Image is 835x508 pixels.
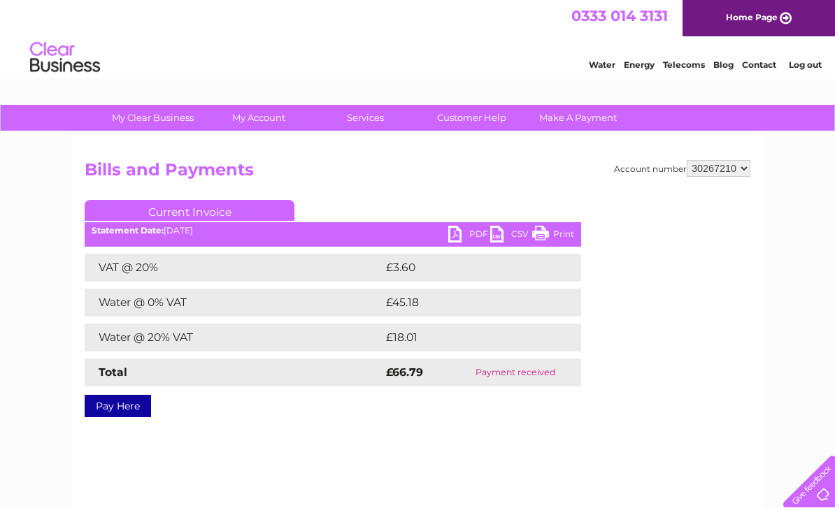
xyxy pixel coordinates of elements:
a: My Account [201,105,317,131]
a: My Clear Business [95,105,210,131]
td: Water @ 0% VAT [85,289,383,317]
a: Contact [742,59,776,70]
b: Statement Date: [92,225,164,235]
a: 0333 014 3131 [571,7,668,24]
a: Energy [624,59,655,70]
strong: £66.79 [386,365,423,379]
a: Log out [789,59,822,70]
a: Print [532,226,574,246]
a: PDF [448,226,490,246]
td: £3.60 [383,254,549,282]
td: £45.18 [383,289,552,317]
div: [DATE] [85,226,581,235]
a: Telecoms [663,59,705,70]
a: Blog [713,59,734,70]
td: Payment received [450,358,581,386]
td: Water @ 20% VAT [85,324,383,351]
div: Clear Business is a trading name of Verastar Limited (registered in [GEOGRAPHIC_DATA] No. 3667643... [88,8,749,68]
img: logo.png [29,36,101,79]
td: £18.01 [383,324,550,351]
a: Water [589,59,615,70]
a: Pay Here [85,395,151,417]
a: CSV [490,226,532,246]
div: Account number [614,160,750,177]
a: Make A Payment [520,105,636,131]
strong: Total [99,365,127,379]
td: VAT @ 20% [85,254,383,282]
h2: Bills and Payments [85,160,750,187]
a: Services [308,105,423,131]
a: Current Invoice [85,200,294,221]
a: Customer Help [414,105,529,131]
